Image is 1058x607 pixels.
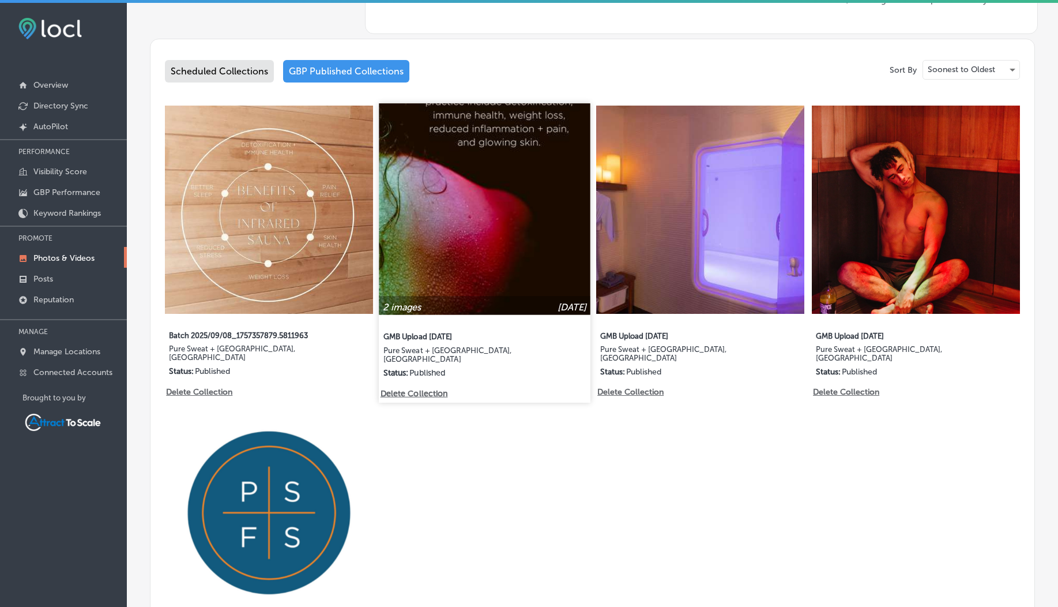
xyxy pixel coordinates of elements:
img: Collection thumbnail [596,106,804,314]
p: Published [626,367,661,377]
p: Manage Locations [33,347,100,357]
p: Keyword Rankings [33,208,101,218]
label: Pure Sweat + [GEOGRAPHIC_DATA], [GEOGRAPHIC_DATA] [383,346,586,369]
img: Collection thumbnail [165,106,373,314]
p: Delete Collection [597,387,662,397]
p: Connected Accounts [33,368,112,377]
p: Delete Collection [381,389,446,399]
label: Pure Sweat + [GEOGRAPHIC_DATA], [GEOGRAPHIC_DATA] [600,345,800,367]
p: Delete Collection [813,387,878,397]
img: Collection thumbnail [812,106,1020,314]
div: Scheduled Collections [165,60,274,83]
img: Attract To Scale [22,411,103,433]
img: Collection thumbnail [379,103,590,315]
p: Status: [816,367,841,377]
label: GMB Upload [DATE] [600,325,759,345]
p: Directory Sync [33,101,88,111]
p: 2 images [383,302,421,313]
p: Sort By [890,65,917,75]
p: Soonest to Oldest [928,64,995,75]
div: Soonest to Oldest [923,61,1019,79]
p: AutoPilot [33,122,68,132]
p: Visibility Score [33,167,87,177]
p: [DATE] [558,302,586,313]
p: Status: [600,367,625,377]
p: Status: [383,368,409,378]
p: Photos & Videos [33,253,95,263]
p: Status: [169,366,194,376]
label: Pure Sweat + [GEOGRAPHIC_DATA], [GEOGRAPHIC_DATA] [169,344,369,366]
p: Published [409,368,445,378]
p: Published [195,366,230,376]
p: GBP Performance [33,188,100,197]
div: GBP Published Collections [283,60,409,83]
p: Reputation [33,295,74,305]
label: Pure Sweat + [GEOGRAPHIC_DATA], [GEOGRAPHIC_DATA] [816,345,1016,367]
p: Posts [33,274,53,284]
p: Delete Collection [166,387,231,397]
p: Published [842,367,877,377]
p: Overview [33,80,68,90]
label: Batch 2025/09/08_1757357879.5811963 [169,324,327,344]
p: Brought to you by [22,394,127,402]
label: GMB Upload [DATE] [383,325,544,346]
img: fda3e92497d09a02dc62c9cd864e3231.png [18,18,82,39]
label: GMB Upload [DATE] [816,325,974,345]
